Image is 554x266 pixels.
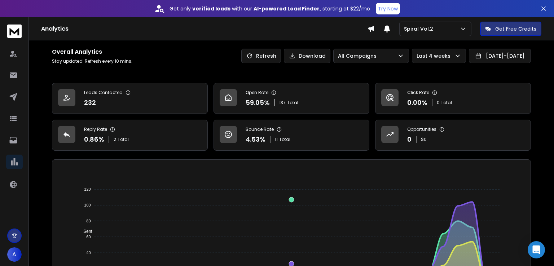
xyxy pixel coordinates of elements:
[52,83,208,114] a: Leads Contacted232
[84,203,91,207] tspan: 100
[84,187,91,191] tspan: 120
[84,127,107,132] p: Reply Rate
[41,25,368,33] h1: Analytics
[256,52,276,59] p: Refresh
[7,25,22,38] img: logo
[114,137,116,142] span: 2
[375,120,531,151] a: Opportunities0$0
[86,251,91,255] tspan: 40
[404,25,436,32] p: Spiral Vol.2
[254,5,321,12] strong: AI-powered Lead Finder,
[407,90,429,96] p: Click Rate
[84,98,96,108] p: 232
[338,52,379,59] p: All Campaigns
[417,52,453,59] p: Last 4 weeks
[375,83,531,114] a: Click Rate0.00%0 Total
[214,83,369,114] a: Open Rate59.05%137Total
[407,127,436,132] p: Opportunities
[421,137,427,142] p: $ 0
[437,100,452,106] p: 0 Total
[7,247,22,262] button: A
[84,90,123,96] p: Leads Contacted
[241,49,281,63] button: Refresh
[246,134,265,145] p: 4.53 %
[407,134,412,145] p: 0
[246,90,268,96] p: Open Rate
[214,120,369,151] a: Bounce Rate4.53%11Total
[279,100,286,106] span: 137
[299,52,326,59] p: Download
[469,49,531,63] button: [DATE]-[DATE]
[86,235,91,239] tspan: 60
[284,49,330,63] button: Download
[52,58,132,64] p: Stay updated! Refresh every 10 mins.
[287,100,298,106] span: Total
[52,48,132,56] h1: Overall Analytics
[246,98,270,108] p: 59.05 %
[118,137,129,142] span: Total
[480,22,541,36] button: Get Free Credits
[246,127,274,132] p: Bounce Rate
[407,98,427,108] p: 0.00 %
[78,229,92,234] span: Sent
[170,5,370,12] p: Get only with our starting at $22/mo
[528,241,545,258] div: Open Intercom Messenger
[86,219,91,223] tspan: 80
[52,120,208,151] a: Reply Rate0.86%2Total
[275,137,278,142] span: 11
[192,5,230,12] strong: verified leads
[376,3,400,14] button: Try Now
[495,25,536,32] p: Get Free Credits
[378,5,398,12] p: Try Now
[84,134,104,145] p: 0.86 %
[279,137,290,142] span: Total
